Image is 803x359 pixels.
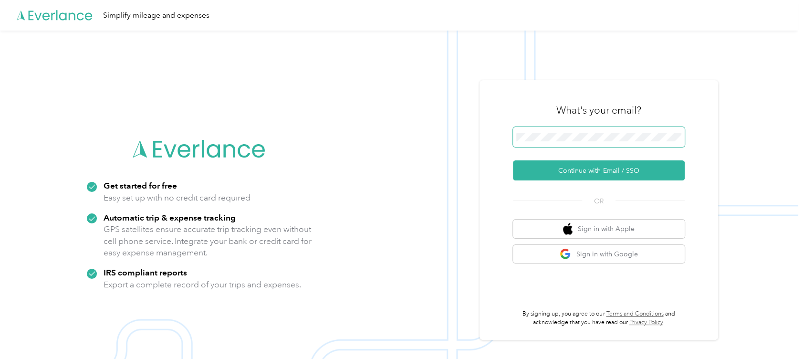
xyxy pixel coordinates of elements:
strong: Automatic trip & expense tracking [104,212,236,222]
div: Simplify mileage and expenses [103,10,209,21]
h3: What's your email? [556,104,641,117]
strong: Get started for free [104,180,177,190]
p: Export a complete record of your trips and expenses. [104,279,301,291]
a: Terms and Conditions [606,310,663,317]
p: GPS satellites ensure accurate trip tracking even without cell phone service. Integrate your bank... [104,223,312,259]
span: OR [582,196,615,206]
strong: IRS compliant reports [104,267,187,277]
a: Privacy Policy [629,319,663,326]
button: google logoSign in with Google [513,245,685,264]
img: apple logo [563,223,573,235]
p: Easy set up with no credit card required [104,192,250,204]
p: By signing up, you agree to our and acknowledge that you have read our . [513,310,685,327]
img: google logo [560,248,572,260]
button: Continue with Email / SSO [513,160,685,180]
button: apple logoSign in with Apple [513,220,685,238]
